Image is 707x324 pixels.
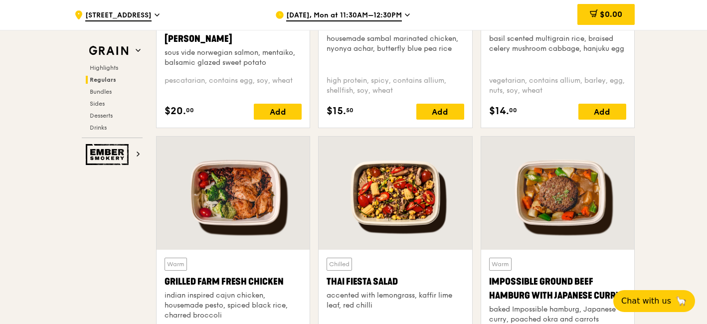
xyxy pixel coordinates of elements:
span: Bundles [90,88,112,95]
div: Mentai Mayonnaise [PERSON_NAME] [165,18,302,46]
span: Drinks [90,124,107,131]
div: Add [578,104,626,120]
img: Grain web logo [86,42,132,60]
span: Highlights [90,64,118,71]
span: $15. [327,104,346,119]
img: Ember Smokery web logo [86,144,132,165]
div: Impossible Ground Beef Hamburg with Japanese Curry [489,275,626,303]
span: 🦙 [675,295,687,307]
span: $0.00 [600,9,622,19]
span: 00 [186,106,194,114]
span: [DATE], Mon at 11:30AM–12:30PM [286,10,402,21]
div: accented with lemongrass, kaffir lime leaf, red chilli [327,291,464,311]
div: Grilled Farm Fresh Chicken [165,275,302,289]
div: Warm [489,258,512,271]
span: $14. [489,104,509,119]
div: indian inspired cajun chicken, housemade pesto, spiced black rice, charred broccoli [165,291,302,321]
span: [STREET_ADDRESS] [85,10,152,21]
div: vegetarian, contains allium, barley, egg, nuts, soy, wheat [489,76,626,96]
span: 50 [346,106,353,114]
span: $20. [165,104,186,119]
div: Add [416,104,464,120]
div: pescatarian, contains egg, soy, wheat [165,76,302,96]
div: Chilled [327,258,352,271]
div: sous vide norwegian salmon, mentaiko, balsamic glazed sweet potato [165,48,302,68]
div: basil scented multigrain rice, braised celery mushroom cabbage, hanjuku egg [489,34,626,54]
span: Desserts [90,112,113,119]
span: 00 [509,106,517,114]
span: Sides [90,100,105,107]
div: housemade sambal marinated chicken, nyonya achar, butterfly blue pea rice [327,34,464,54]
div: Warm [165,258,187,271]
span: Regulars [90,76,116,83]
div: high protein, spicy, contains allium, shellfish, soy, wheat [327,76,464,96]
div: Thai Fiesta Salad [327,275,464,289]
span: Chat with us [621,295,671,307]
div: Add [254,104,302,120]
button: Chat with us🦙 [613,290,695,312]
